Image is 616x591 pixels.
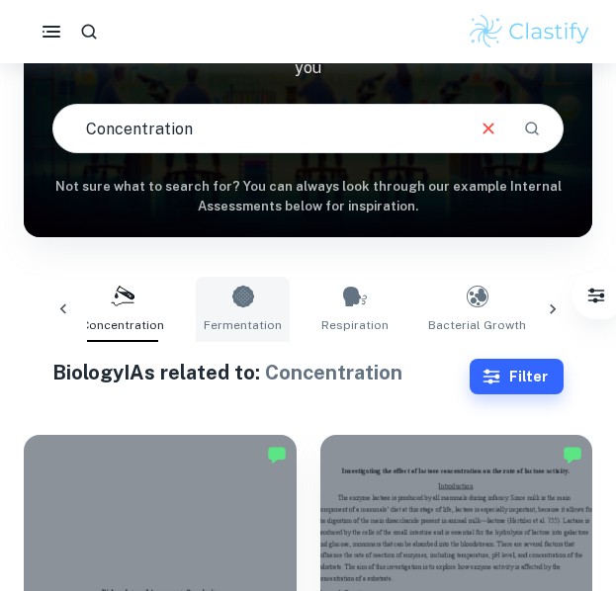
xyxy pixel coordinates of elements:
[563,445,582,464] img: Marked
[24,177,592,217] h6: Not sure what to search for? You can always look through our example Internal Assessments below f...
[52,358,471,387] h1: Biology IAs related to:
[53,101,463,156] input: E.g. photosynthesis, coffee and protein, HDI and diabetes...
[467,12,592,51] img: Clastify logo
[321,316,389,334] span: Respiration
[470,359,564,394] button: Filter
[515,112,549,145] button: Search
[204,316,282,334] span: Fermentation
[267,445,287,464] img: Marked
[428,316,526,334] span: Bacterial Growth
[470,110,507,147] button: Clear
[81,316,164,334] span: Concentration
[265,361,402,384] span: Concentration
[576,276,616,315] button: Filter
